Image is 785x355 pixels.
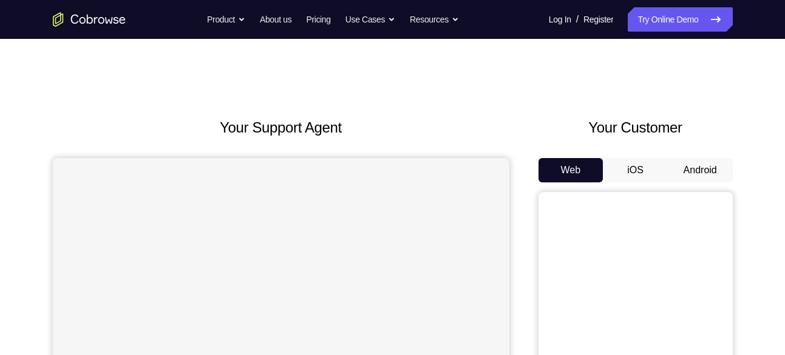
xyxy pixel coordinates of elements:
[207,7,245,32] button: Product
[539,117,733,139] h2: Your Customer
[306,7,330,32] a: Pricing
[628,7,732,32] a: Try Online Demo
[53,117,509,139] h2: Your Support Agent
[603,158,668,182] button: iOS
[410,7,459,32] button: Resources
[260,7,291,32] a: About us
[668,158,733,182] button: Android
[576,12,579,27] span: /
[53,12,126,27] a: Go to the home page
[539,158,603,182] button: Web
[549,7,571,32] a: Log In
[345,7,395,32] button: Use Cases
[583,7,613,32] a: Register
